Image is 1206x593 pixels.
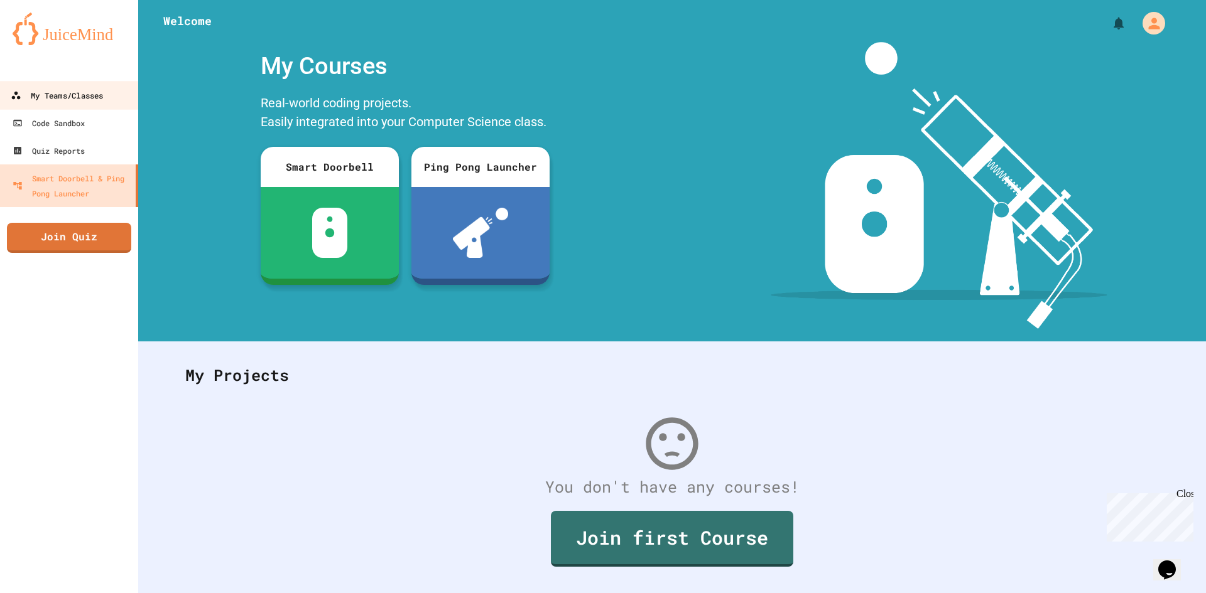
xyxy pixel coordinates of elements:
div: My Projects [173,351,1171,400]
div: My Account [1129,9,1168,38]
div: Real-world coding projects. Easily integrated into your Computer Science class. [254,90,556,137]
div: Smart Doorbell [261,147,399,187]
div: My Notifications [1088,13,1129,34]
img: ppl-with-ball.png [453,208,509,258]
iframe: chat widget [1102,488,1193,542]
a: Join Quiz [7,223,131,253]
img: banner-image-my-projects.png [771,42,1107,329]
div: Ping Pong Launcher [411,147,550,187]
div: You don't have any courses! [173,475,1171,499]
a: Join first Course [551,511,793,567]
img: sdb-white.svg [312,208,348,258]
div: Chat with us now!Close [5,5,87,80]
iframe: chat widget [1153,543,1193,580]
img: logo-orange.svg [13,13,126,45]
div: Code Sandbox [13,115,85,131]
div: My Teams/Classes [11,88,103,104]
div: Quiz Reports [13,143,85,158]
div: Smart Doorbell & Ping Pong Launcher [13,171,131,201]
div: My Courses [254,42,556,90]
